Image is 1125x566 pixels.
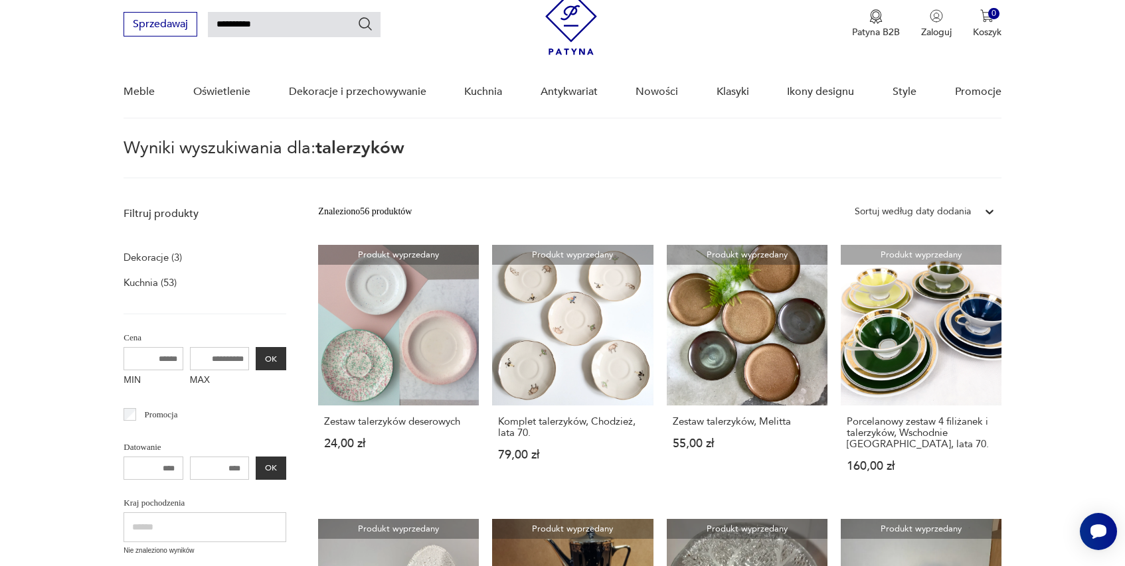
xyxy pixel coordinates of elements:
button: Zaloguj [921,9,952,38]
button: OK [256,457,286,480]
img: Ikonka użytkownika [930,9,943,23]
h3: Porcelanowy zestaw 4 filiżanek i talerzyków, Wschodnie [GEOGRAPHIC_DATA], lata 70. [847,416,995,450]
a: Sprzedawaj [124,21,197,30]
iframe: Smartsupp widget button [1080,513,1117,550]
a: Oświetlenie [193,66,250,117]
button: Szukaj [357,16,373,32]
a: Meble [124,66,155,117]
h3: Zestaw talerzyków deserowych [324,416,473,427]
button: Sprzedawaj [124,12,197,36]
button: Patyna B2B [852,9,900,38]
p: 79,00 zł [498,449,647,460]
div: 0 [988,8,999,19]
p: Cena [124,330,286,345]
a: Produkt wyprzedanyZestaw talerzyków deserowychZestaw talerzyków deserowych24,00 zł [318,245,479,498]
h3: Zestaw talerzyków, Melitta [673,416,822,427]
a: Kuchnia [464,66,502,117]
span: talerzyków [315,136,404,160]
p: Kraj pochodzenia [124,496,286,510]
img: Ikona koszyka [980,9,994,23]
p: Nie znaleziono wyników [124,545,286,556]
p: Koszyk [973,26,1001,38]
p: Wyniki wyszukiwania dla: [124,140,1001,178]
p: Zaloguj [921,26,952,38]
p: Datowanie [124,440,286,455]
label: MAX [190,370,250,391]
a: Antykwariat [541,66,598,117]
p: 55,00 zł [673,438,822,449]
a: Nowości [636,66,678,117]
div: Znaleziono 56 produktów [318,204,412,219]
p: Promocja [145,407,178,422]
a: Ikony designu [787,66,854,117]
a: Klasyki [717,66,749,117]
a: Promocje [955,66,1001,117]
div: Sortuj według daty dodania [855,204,971,219]
h3: Komplet talerzyków, Chodzież, lata 70. [498,416,647,439]
label: MIN [124,370,183,391]
a: Kuchnia (53) [124,273,177,292]
a: Produkt wyprzedanyZestaw talerzyków, MelittaZestaw talerzyków, Melitta55,00 zł [667,245,827,498]
p: 160,00 zł [847,460,995,472]
a: Dekoracje i przechowywanie [289,66,426,117]
p: Filtruj produkty [124,206,286,221]
a: Produkt wyprzedanyKomplet talerzyków, Chodzież, lata 70.Komplet talerzyków, Chodzież, lata 70.79,... [492,245,653,498]
a: Style [893,66,916,117]
p: Patyna B2B [852,26,900,38]
a: Produkt wyprzedanyPorcelanowy zestaw 4 filiżanek i talerzyków, Wschodnie Niemcy, lata 70.Porcelan... [841,245,1001,498]
a: Dekoracje (3) [124,248,182,267]
button: 0Koszyk [973,9,1001,38]
p: 24,00 zł [324,438,473,449]
a: Ikona medaluPatyna B2B [852,9,900,38]
img: Ikona medalu [869,9,883,24]
button: OK [256,347,286,370]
